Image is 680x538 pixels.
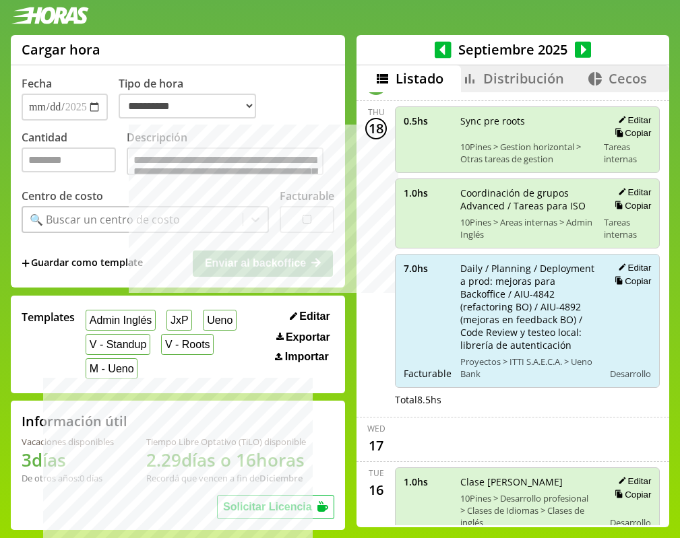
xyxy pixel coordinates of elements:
[609,69,647,88] span: Cecos
[286,310,334,323] button: Editar
[611,275,651,287] button: Copiar
[365,118,387,139] div: 18
[299,310,330,323] span: Editar
[404,262,451,275] span: 7.0 hs
[367,423,385,434] div: Wed
[146,472,306,484] div: Recordá que vencen a fin de
[460,141,594,165] span: 10Pines > Gestion horizontal > Otras tareas de gestion
[127,130,334,179] label: Descripción
[460,262,594,351] span: Daily / Planning / Deployment a prod: mejoras para Backoffice / AIU-4842 (refactoring BO) / AIU-4...
[404,367,451,380] span: Facturable
[119,76,267,121] label: Tipo de hora
[22,472,114,484] div: De otros años: 0 días
[86,334,150,355] button: V - Standup
[610,368,651,380] span: Desarrollo
[286,331,330,343] span: Exportar
[223,501,312,512] span: Solicitar Licencia
[22,310,75,325] span: Templates
[22,40,100,59] h1: Cargar hora
[614,114,651,126] button: Editar
[365,479,387,500] div: 16
[460,187,594,212] span: Coordinación de grupos Advanced / Tareas para ISO
[460,356,594,380] span: Proyectos > ITTI S.A.E.C.A. > Ueno Bank
[614,262,651,273] button: Editar
[404,475,451,488] span: 1.0 hs
[22,76,52,91] label: Fecha
[22,189,103,203] label: Centro de costo
[127,147,323,176] textarea: Descripción
[460,492,594,529] span: 10Pines > Desarrollo profesional > Clases de Idiomas > Clases de inglés
[203,310,237,331] button: Ueno
[357,92,669,526] div: scrollable content
[161,334,214,355] button: V - Roots
[146,436,306,448] div: Tiempo Libre Optativo (TiLO) disponible
[280,189,334,203] label: Facturable
[460,114,594,127] span: Sync pre roots
[30,212,180,227] div: 🔍 Buscar un centro de costo
[86,310,156,331] button: Admin Inglés
[22,448,114,472] h1: 3 días
[460,475,594,488] span: Clase [PERSON_NAME]
[22,412,127,430] h2: Información útil
[611,489,651,500] button: Copiar
[460,216,594,240] span: 10Pines > Areas internas > Admin Inglés
[22,130,127,179] label: Cantidad
[22,256,30,271] span: +
[395,393,660,406] div: Total 8.5 hs
[22,436,114,448] div: Vacaciones disponibles
[86,358,137,379] button: M - Ueno
[396,69,443,88] span: Listado
[166,310,192,331] button: JxP
[614,187,651,198] button: Editar
[611,200,651,211] button: Copiar
[259,472,303,484] b: Diciembre
[483,69,564,88] span: Distribución
[404,114,451,127] span: 0.5 hs
[368,106,385,118] div: Thu
[217,495,334,519] button: Solicitar Licencia
[119,94,256,119] select: Tipo de hora
[22,147,116,172] input: Cantidad
[369,467,384,479] div: Tue
[452,40,575,59] span: Septiembre 2025
[614,475,651,487] button: Editar
[272,331,334,344] button: Exportar
[365,434,387,456] div: 17
[285,351,329,363] span: Importar
[604,141,651,165] span: Tareas internas
[22,256,143,271] span: +Guardar como template
[610,516,651,529] span: Desarrollo
[11,7,89,24] img: logotipo
[611,127,651,139] button: Copiar
[604,216,651,240] span: Tareas internas
[146,448,306,472] h1: 2.29 días o 16 horas
[404,187,451,199] span: 1.0 hs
